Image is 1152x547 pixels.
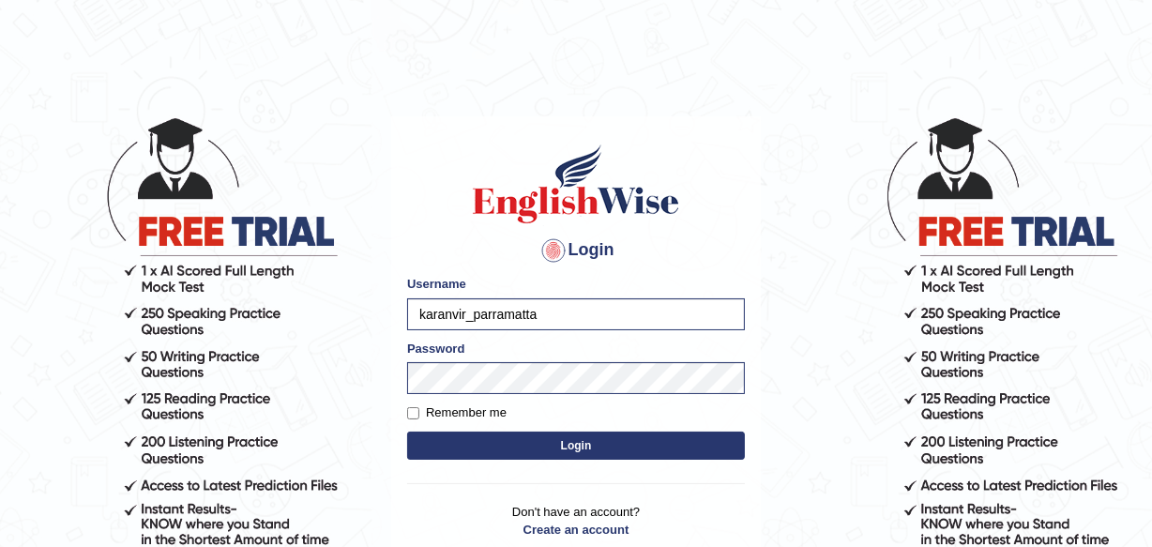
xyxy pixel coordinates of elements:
label: Password [407,340,464,357]
input: Remember me [407,407,419,419]
a: Create an account [407,521,745,539]
h4: Login [407,236,745,266]
label: Username [407,275,466,293]
label: Remember me [407,403,507,422]
img: Logo of English Wise sign in for intelligent practice with AI [469,142,683,226]
button: Login [407,432,745,460]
